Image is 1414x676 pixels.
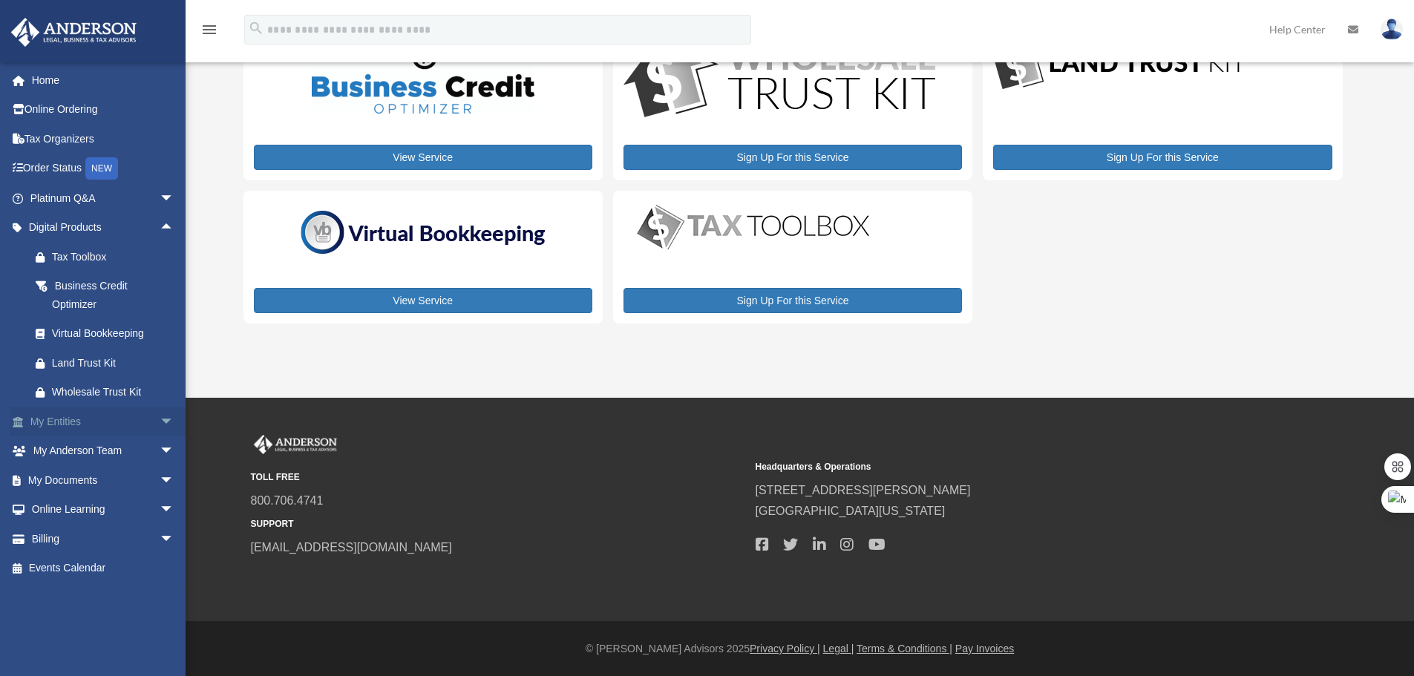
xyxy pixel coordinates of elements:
[10,554,197,583] a: Events Calendar
[10,436,197,466] a: My Anderson Teamarrow_drop_down
[21,319,189,349] a: Virtual Bookkeeping
[52,277,171,313] div: Business Credit Optimizer
[857,643,952,654] a: Terms & Conditions |
[21,272,189,319] a: Business Credit Optimizer
[756,484,971,496] a: [STREET_ADDRESS][PERSON_NAME]
[251,541,452,554] a: [EMAIL_ADDRESS][DOMAIN_NAME]
[10,65,197,95] a: Home
[750,643,820,654] a: Privacy Policy |
[52,324,171,343] div: Virtual Bookkeeping
[160,524,189,554] span: arrow_drop_down
[623,39,935,121] img: WS-Trust-Kit-lgo-1.jpg
[756,505,946,517] a: [GEOGRAPHIC_DATA][US_STATE]
[955,643,1014,654] a: Pay Invoices
[993,145,1332,170] a: Sign Up For this Service
[160,495,189,525] span: arrow_drop_down
[823,643,854,654] a: Legal |
[10,183,197,213] a: Platinum Q&Aarrow_drop_down
[10,407,197,436] a: My Entitiesarrow_drop_down
[160,407,189,437] span: arrow_drop_down
[10,495,197,525] a: Online Learningarrow_drop_down
[10,524,197,554] a: Billingarrow_drop_down
[21,378,189,407] a: Wholesale Trust Kit
[160,213,189,243] span: arrow_drop_up
[160,465,189,496] span: arrow_drop_down
[251,470,745,485] small: TOLL FREE
[993,39,1246,93] img: LandTrust_lgo-1.jpg
[52,383,171,401] div: Wholesale Trust Kit
[248,20,264,36] i: search
[10,465,197,495] a: My Documentsarrow_drop_down
[10,154,197,184] a: Order StatusNEW
[10,213,189,243] a: Digital Productsarrow_drop_up
[251,435,340,454] img: Anderson Advisors Platinum Portal
[1381,19,1403,40] img: User Pic
[623,288,962,313] a: Sign Up For this Service
[7,18,141,47] img: Anderson Advisors Platinum Portal
[756,459,1250,475] small: Headquarters & Operations
[200,26,218,39] a: menu
[21,242,189,272] a: Tax Toolbox
[254,145,592,170] a: View Service
[160,183,189,214] span: arrow_drop_down
[200,21,218,39] i: menu
[52,248,171,266] div: Tax Toolbox
[623,201,883,253] img: taxtoolbox_new-1.webp
[251,516,745,532] small: SUPPORT
[254,288,592,313] a: View Service
[85,157,118,180] div: NEW
[623,145,962,170] a: Sign Up For this Service
[52,354,171,373] div: Land Trust Kit
[160,436,189,467] span: arrow_drop_down
[10,95,197,125] a: Online Ordering
[186,640,1414,658] div: © [PERSON_NAME] Advisors 2025
[10,124,197,154] a: Tax Organizers
[251,494,324,507] a: 800.706.4741
[21,348,189,378] a: Land Trust Kit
